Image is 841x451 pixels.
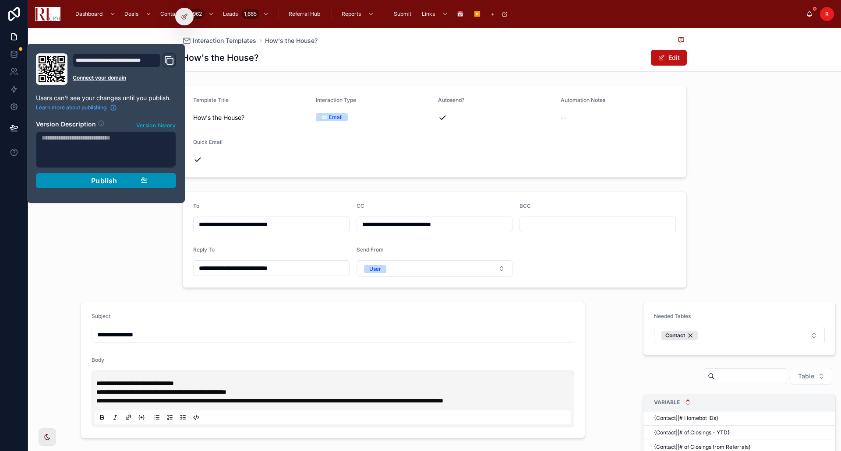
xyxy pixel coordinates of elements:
[182,36,256,45] a: Interaction Templates
[36,120,96,129] h2: Version Description
[321,113,343,121] div: ✉️ Email
[124,10,138,17] span: Deals
[193,97,229,103] span: Template Title
[651,50,687,66] button: Edit
[223,10,238,17] span: Leads
[284,6,326,22] a: Referral Hub
[67,4,806,24] div: scrollable content
[92,357,104,363] span: Body
[136,120,176,129] button: Version history
[182,52,259,64] h1: How's the House?
[36,94,176,102] p: Users can't see your changes until you publish.
[470,6,487,22] a: ▶️
[654,415,718,422] span: {Contact||# Homebot IDs}
[36,173,176,188] button: Publish
[316,97,356,103] span: Interaction Type
[193,36,256,45] span: Interaction Templates
[417,6,452,22] a: Links
[389,6,417,22] a: Submit
[457,10,463,17] span: 📅
[73,53,176,85] div: Domain and Custom Link
[35,7,60,21] img: App logo
[289,10,320,17] span: Referral Hub
[798,372,814,381] span: Table
[357,203,364,209] span: CC
[825,10,829,17] span: R
[654,429,730,436] span: {Contact||# of Closings - YTD}
[654,327,825,344] button: Select Button
[36,104,106,111] span: Learn more about publishing
[422,10,435,17] span: Links
[156,6,219,22] a: Contacts7,962
[71,6,120,22] a: Dashboard
[193,203,199,209] span: To
[665,332,685,339] span: Contact
[241,9,259,19] div: 1,665
[561,113,566,122] span: --
[487,6,512,22] a: +
[160,10,183,17] span: Contacts
[36,104,117,111] a: Learn more about publishing
[337,6,378,22] a: Reports
[186,9,205,19] div: 7,962
[438,97,464,103] span: Autosend?
[369,265,381,273] div: User
[219,6,273,22] a: Leads1,665
[654,444,751,451] span: {Contact||# of Closings from Referrals}
[75,10,102,17] span: Dashboard
[265,36,318,45] a: How's the House?
[193,113,309,122] span: How's the House?
[120,6,156,22] a: Deals
[519,203,531,209] span: BCC
[791,368,832,385] button: Select Button
[661,331,698,340] button: Unselect 3
[491,10,495,17] span: +
[452,6,470,22] a: 📅
[193,139,223,145] span: Quick Email
[342,10,361,17] span: Reports
[91,176,117,185] span: Publish
[357,246,384,253] span: Send From
[357,260,513,277] button: Select Button
[136,120,176,129] span: Version history
[193,246,215,253] span: Reply To
[654,399,680,406] span: Variable
[73,74,176,81] a: Connect your domain
[561,97,605,103] span: Automation Notes
[394,10,411,17] span: Submit
[92,313,110,319] span: Subject
[654,313,691,319] span: Needed Tables
[474,10,481,17] span: ▶️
